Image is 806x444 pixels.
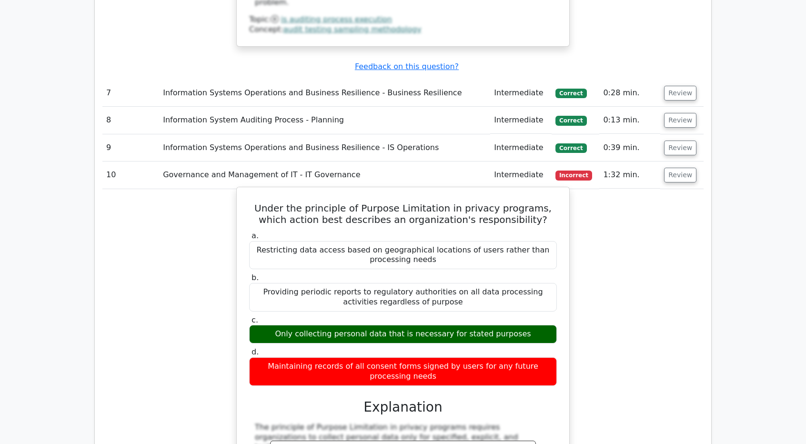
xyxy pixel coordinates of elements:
[159,161,490,189] td: Governance and Management of IT - IT Governance
[490,161,552,189] td: Intermediate
[249,25,557,35] div: Concept:
[255,399,551,415] h3: Explanation
[102,134,159,161] td: 9
[664,141,696,155] button: Review
[283,25,422,34] a: audit testing sampling methodology
[249,15,557,25] div: Topic:
[664,86,696,101] button: Review
[252,315,258,324] span: c.
[249,283,557,312] div: Providing periodic reports to regulatory authorities on all data processing activities regardless...
[102,107,159,134] td: 8
[248,202,558,225] h5: Under the principle of Purpose Limitation in privacy programs, which action best describes an org...
[252,231,259,240] span: a.
[490,80,552,107] td: Intermediate
[252,273,259,282] span: b.
[555,171,592,180] span: Incorrect
[252,347,259,356] span: d.
[599,80,660,107] td: 0:28 min.
[490,134,552,161] td: Intermediate
[664,113,696,128] button: Review
[555,143,586,153] span: Correct
[102,161,159,189] td: 10
[555,89,586,98] span: Correct
[355,62,459,71] a: Feedback on this question?
[102,80,159,107] td: 7
[249,357,557,386] div: Maintaining records of all consent forms signed by users for any future processing needs
[555,116,586,125] span: Correct
[490,107,552,134] td: Intermediate
[249,325,557,343] div: Only collecting personal data that is necessary for stated purposes
[599,107,660,134] td: 0:13 min.
[249,241,557,270] div: Restricting data access based on geographical locations of users rather than processing needs
[599,134,660,161] td: 0:39 min.
[281,15,392,24] a: is auditing process execution
[599,161,660,189] td: 1:32 min.
[159,80,490,107] td: Information Systems Operations and Business Resilience - Business Resilience
[159,134,490,161] td: Information Systems Operations and Business Resilience - IS Operations
[664,168,696,182] button: Review
[159,107,490,134] td: Information System Auditing Process - Planning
